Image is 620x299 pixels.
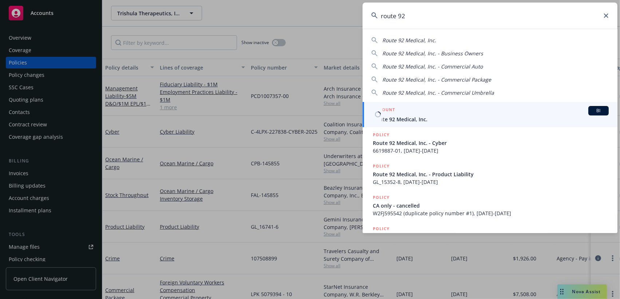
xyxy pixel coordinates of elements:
a: POLICYRoute 92 Medical, Inc. - Cyber6619887-01, [DATE]-[DATE] [363,127,617,158]
span: Route 92 Medical, Inc. - Commercial Package [382,76,491,83]
span: CA only - cancelled [373,202,609,209]
span: GL_15352-8, [DATE]-[DATE] [373,178,609,186]
span: Route 92 Medical, Inc. - Business Owners [382,50,483,57]
h5: POLICY [373,131,390,138]
span: Route 92 Medical, Inc. - Cyber [373,139,609,147]
h5: POLICY [373,194,390,201]
a: POLICYCA only - cancelledW2FJ595542 (duplicate policy number #1), [DATE]-[DATE] [363,190,617,221]
input: Search... [363,3,617,29]
span: Route 92 Medical, Inc. [373,115,609,123]
span: W2FJ595542 (duplicate policy number #1), [DATE]-[DATE] [373,209,609,217]
span: 6619887-01, [DATE]-[DATE] [373,147,609,154]
span: Route 92 Medical, Inc. - Commercial Umbrella [382,89,494,96]
a: POLICYRoute 92 Medical, Inc. - Product LiabilityGL_15352-8, [DATE]-[DATE] [363,158,617,190]
h5: ACCOUNT [373,106,395,115]
span: Route 92 Medical, Inc. - Product Liability [373,170,609,178]
h5: POLICY [373,162,390,170]
a: ACCOUNTBIRoute 92 Medical, Inc. [363,102,617,127]
span: Route 92 Medical, Inc. - Commercial Auto [382,63,483,70]
a: POLICY [363,221,617,252]
span: Route 92 Medical, Inc. [382,37,436,44]
h5: POLICY [373,225,390,232]
span: BI [591,107,606,114]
